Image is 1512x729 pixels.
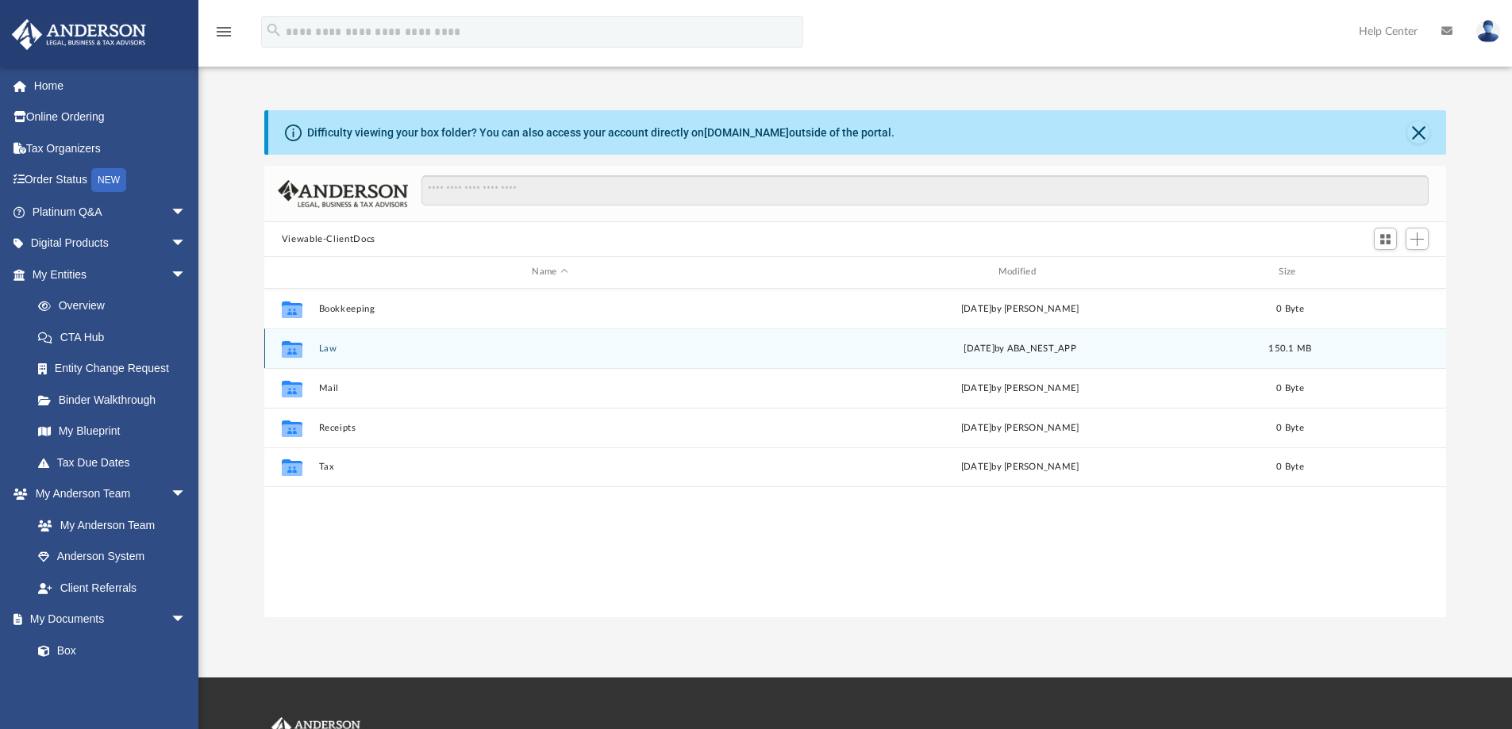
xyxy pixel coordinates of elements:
[214,22,233,41] i: menu
[11,196,210,228] a: Platinum Q&Aarrow_drop_down
[1329,265,1440,279] div: id
[265,21,283,39] i: search
[22,572,202,604] a: Client Referrals
[7,19,151,50] img: Anderson Advisors Platinum Portal
[22,353,210,385] a: Entity Change Request
[22,321,210,353] a: CTA Hub
[788,341,1251,355] div: by ABA_NEST_APP
[171,478,202,511] span: arrow_drop_down
[271,265,311,279] div: id
[1407,121,1429,144] button: Close
[421,175,1429,205] input: Search files and folders
[22,509,194,541] a: My Anderson Team
[318,383,781,393] button: Mail
[1268,343,1311,352] span: 150.1 MB
[1374,228,1398,250] button: Switch to Grid View
[22,447,210,478] a: Tax Due Dates
[1476,20,1500,43] img: User Pic
[22,635,194,666] a: Box
[11,228,210,259] a: Digital Productsarrow_drop_down
[318,423,781,433] button: Receipts
[1276,304,1304,313] span: 0 Byte
[1276,383,1304,392] span: 0 Byte
[171,259,202,291] span: arrow_drop_down
[11,604,202,635] a: My Documentsarrow_drop_down
[22,541,202,573] a: Anderson System
[1406,228,1429,250] button: Add
[318,343,781,354] button: Law
[788,420,1251,435] div: [DATE] by [PERSON_NAME]
[307,125,895,141] div: Difficulty viewing your box folder? You can also access your account directly on outside of the p...
[22,416,202,447] a: My Blueprint
[264,289,1447,617] div: grid
[214,30,233,41] a: menu
[318,462,781,472] button: Tax
[22,290,210,322] a: Overview
[171,196,202,228] span: arrow_drop_down
[788,460,1251,474] div: [DATE] by [PERSON_NAME]
[704,126,789,139] a: [DOMAIN_NAME]
[91,168,126,192] div: NEW
[317,265,781,279] div: Name
[282,232,375,247] button: Viewable-ClientDocs
[11,102,210,133] a: Online Ordering
[11,70,210,102] a: Home
[22,384,210,416] a: Binder Walkthrough
[22,666,202,698] a: Meeting Minutes
[11,164,210,197] a: Order StatusNEW
[788,265,1252,279] div: Modified
[964,343,995,352] span: [DATE]
[11,132,210,164] a: Tax Organizers
[788,301,1251,316] div: [DATE] by [PERSON_NAME]
[1276,462,1304,471] span: 0 Byte
[1276,423,1304,432] span: 0 Byte
[11,259,210,290] a: My Entitiesarrow_drop_down
[171,604,202,636] span: arrow_drop_down
[11,478,202,510] a: My Anderson Teamarrow_drop_down
[318,304,781,314] button: Bookkeeping
[1258,265,1322,279] div: Size
[788,381,1251,395] div: [DATE] by [PERSON_NAME]
[171,228,202,260] span: arrow_drop_down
